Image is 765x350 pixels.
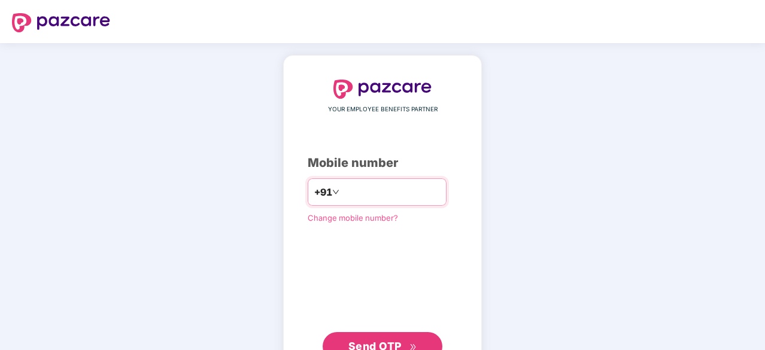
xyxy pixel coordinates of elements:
span: down [332,188,339,196]
span: YOUR EMPLOYEE BENEFITS PARTNER [328,105,438,114]
div: Mobile number [308,154,457,172]
img: logo [12,13,110,32]
img: logo [333,80,432,99]
span: +91 [314,185,332,200]
a: Change mobile number? [308,213,398,223]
